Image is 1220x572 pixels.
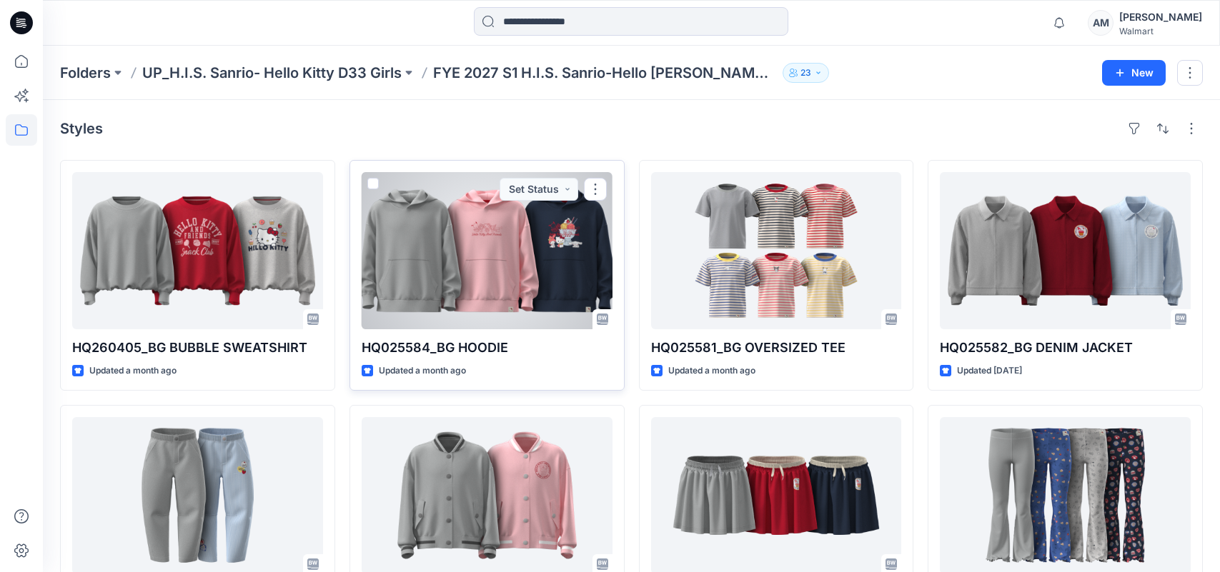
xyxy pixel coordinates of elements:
p: HQ260405_BG BUBBLE SWEATSHIRT [72,338,323,358]
p: FYE 2027 S1 H.I.S. Sanrio-Hello [PERSON_NAME] Board [433,63,777,83]
p: HQ025584_BG HOODIE [362,338,613,358]
p: Updated a month ago [379,363,466,378]
p: Updated [DATE] [957,363,1022,378]
p: Updated a month ago [89,363,177,378]
a: UP_H.I.S. Sanrio- Hello Kitty D33 Girls [142,63,402,83]
div: [PERSON_NAME] [1119,9,1202,26]
button: 23 [783,63,829,83]
p: HQ025582_BG DENIM JACKET [940,338,1191,358]
h4: Styles [60,120,103,137]
a: HQ260405_BG BUBBLE SWEATSHIRT [72,172,323,329]
div: Walmart [1119,26,1202,36]
a: Folders [60,63,111,83]
p: HQ025581_BG OVERSIZED TEE [651,338,902,358]
p: 23 [800,65,811,81]
p: Updated a month ago [668,363,755,378]
div: AM [1088,10,1114,36]
a: HQ025582_BG DENIM JACKET [940,172,1191,329]
a: HQ025581_BG OVERSIZED TEE [651,172,902,329]
button: New [1102,60,1166,86]
a: HQ025584_BG HOODIE [362,172,613,329]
